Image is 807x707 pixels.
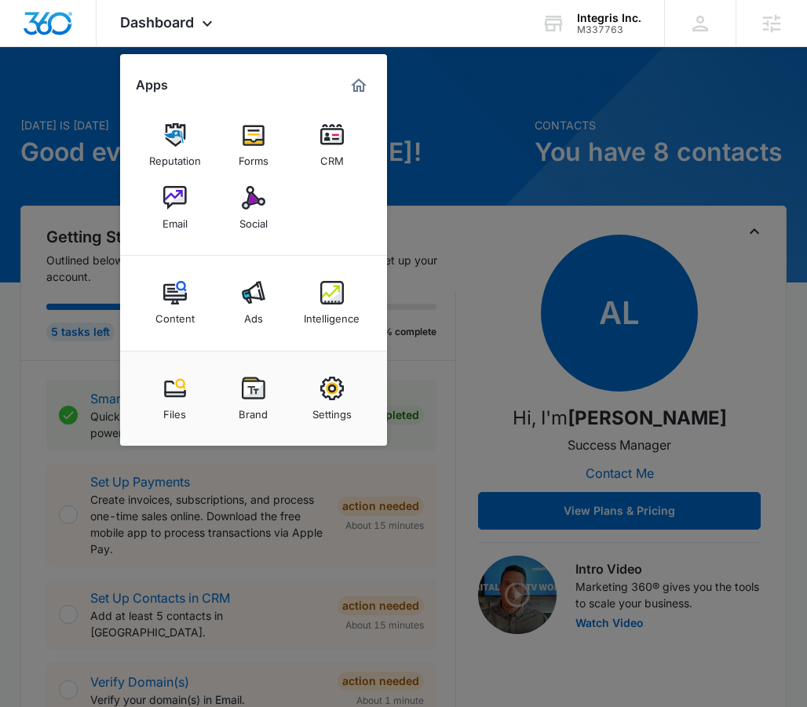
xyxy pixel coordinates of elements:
div: Brand [239,400,268,421]
a: Marketing 360® Dashboard [346,73,371,98]
div: Reputation [149,147,201,167]
div: Content [155,304,195,325]
div: Intelligence [304,304,360,325]
div: Files [163,400,186,421]
a: Email [145,178,205,238]
div: account id [577,24,641,35]
a: Intelligence [302,273,362,333]
a: Social [224,178,283,238]
div: Email [162,210,188,230]
a: Content [145,273,205,333]
a: Ads [224,273,283,333]
span: Dashboard [120,14,194,31]
h2: Apps [136,78,168,93]
div: account name [577,12,641,24]
div: Forms [239,147,268,167]
a: Settings [302,369,362,428]
a: Brand [224,369,283,428]
div: Settings [312,400,352,421]
div: CRM [320,147,344,167]
a: Files [145,369,205,428]
a: Reputation [145,115,205,175]
a: CRM [302,115,362,175]
div: Ads [244,304,263,325]
a: Forms [224,115,283,175]
div: Social [239,210,268,230]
